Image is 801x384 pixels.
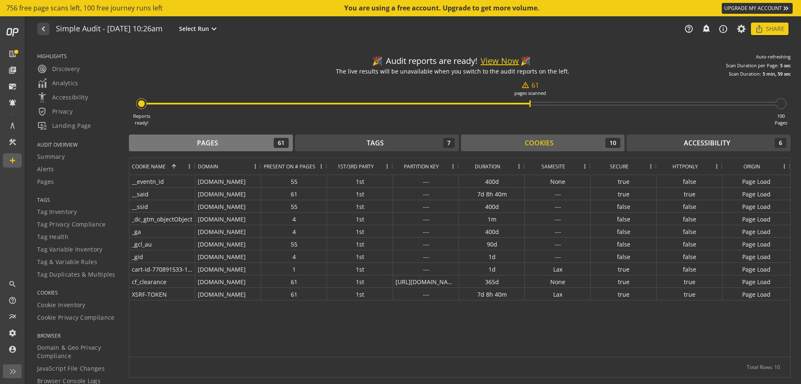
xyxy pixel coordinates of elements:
mat-icon: multiline_chart [8,313,17,321]
div: Page Load [723,250,790,262]
div: Audit reports are ready! [372,55,533,67]
div: [DOMAIN_NAME] [195,288,261,300]
mat-icon: account_circle [8,345,17,353]
span: Share [766,21,784,36]
div: Scan Duration: [729,71,761,77]
div: true [591,175,657,187]
button: Tags7 [295,135,459,151]
div: cf_clearance [129,275,195,287]
div: true [591,275,657,287]
div: Page Load [723,200,790,212]
div: [DOMAIN_NAME] [195,275,261,287]
button: Pages61 [129,135,293,151]
mat-icon: mark_email_read [8,82,17,91]
span: SameSite [542,163,565,170]
div: The live results will be unavailable when you switch to the audit reports on the left. [336,67,569,76]
div: --- [393,238,459,250]
div: 5 min, 59 sec [763,71,791,77]
div: Accessibility [684,138,730,148]
div: --- [525,213,591,225]
span: Tag Health [37,233,68,241]
div: Lax [525,263,591,275]
div: Lax [525,288,591,300]
div: [DOMAIN_NAME] [195,175,261,187]
div: 4 [261,250,327,262]
a: UPGRADE MY ACCOUNT [722,3,793,14]
div: [DOMAIN_NAME] [195,225,261,237]
div: --- [525,225,591,237]
div: cart-id-770891533-1324164392 [129,263,195,275]
div: false [657,238,723,250]
button: Cookies10 [461,135,625,151]
span: Cookie Privacy Compliance [37,313,115,322]
div: true [591,188,657,200]
div: Pages [197,138,218,148]
div: 7d 8h 40m [459,288,525,300]
div: 7d 8h 40m [459,188,525,200]
div: Page Load [723,213,790,225]
div: Page Load [723,275,790,287]
div: 1st [327,250,393,262]
mat-icon: help_outline [684,24,693,33]
div: --- [525,238,591,250]
div: 1st [327,263,393,275]
div: 1st [327,275,393,287]
div: --- [525,188,591,200]
div: [DOMAIN_NAME] [195,263,261,275]
div: _gcl_au [129,238,195,250]
mat-icon: search [8,280,17,288]
div: XSRF-TOKEN [129,288,195,300]
div: 90d [459,238,525,250]
span: Accessibility [37,92,88,102]
div: --- [393,288,459,300]
div: true [591,263,657,275]
span: Pages [37,178,54,186]
div: false [591,213,657,225]
div: 1st [327,200,393,212]
div: _gid [129,250,195,262]
div: Page Load [723,238,790,250]
div: false [657,175,723,187]
span: Present on # Pages [264,163,315,170]
div: 🎉 [520,55,531,67]
mat-icon: ios_share [755,25,763,33]
div: 1st [327,213,393,225]
div: false [591,200,657,212]
div: [URL][DOMAIN_NAME] [393,275,459,287]
div: None [525,275,591,287]
div: 61 [261,188,327,200]
div: true [591,288,657,300]
span: Tag Duplicates & Multiples [37,270,116,279]
div: [DOMAIN_NAME] [195,188,261,200]
button: View Now [481,55,519,67]
div: false [591,238,657,250]
div: Total Rows: 10 [747,357,780,377]
div: --- [393,188,459,200]
mat-icon: navigate_before [38,24,47,34]
div: Tags [367,138,384,148]
div: --- [393,213,459,225]
span: Domain & Geo Privacy Compliance [37,343,118,360]
mat-icon: settings [8,329,17,337]
div: __ssid [129,200,195,212]
div: 400d [459,200,525,212]
div: 61 [261,288,327,300]
span: Summary [37,153,65,161]
mat-icon: library_books [8,66,17,74]
span: AUDIT OVERVIEW [37,141,118,148]
mat-icon: warning_amber [521,81,529,89]
div: false [657,263,723,275]
div: 1 [261,263,327,275]
div: true [657,188,723,200]
span: Duration [475,163,500,170]
mat-icon: list_alt [8,50,17,58]
mat-icon: construction [8,138,17,146]
mat-icon: keyboard_double_arrow_right [782,4,790,13]
div: --- [525,250,591,262]
span: Select Run [179,25,209,33]
div: false [657,250,723,262]
div: 4 [261,213,327,225]
span: Privacy [37,107,73,117]
span: HttpOnly [673,163,698,170]
mat-icon: add [8,156,17,165]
